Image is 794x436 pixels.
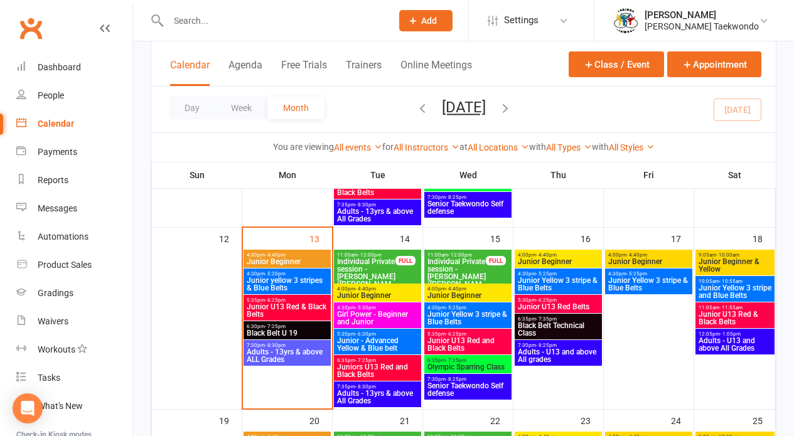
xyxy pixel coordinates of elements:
span: Junior U13 Red & Black Belts [698,311,772,326]
div: Product Sales [38,260,92,270]
div: 19 [219,410,242,430]
a: All Locations [468,142,529,152]
span: - 10:55am [719,279,743,284]
div: Workouts [38,344,75,354]
span: Junior Beginner [427,292,509,299]
button: Online Meetings [400,59,472,86]
span: Junior U13 Red & Black Belts [246,303,328,318]
span: - 12:00pm [448,252,472,258]
div: Dashboard [38,62,81,72]
span: Senior Taekwondo Self defense [427,382,509,397]
span: Olympic Sparring Class [427,181,509,189]
span: Junior Yellow 3 stripe and Blue Belts [698,284,772,299]
a: Dashboard [16,53,132,82]
span: - 11:55am [719,305,743,311]
span: Juniors U13 Red and Black Belts [336,181,419,196]
span: 5:35pm [427,331,509,337]
div: 23 [581,410,603,430]
span: 6:30pm [246,324,328,329]
span: - 5:30pm [355,305,376,311]
span: 4:00pm [608,252,690,258]
div: People [38,90,64,100]
img: thumb_image1638236014.png [613,8,638,33]
div: Tasks [38,373,60,383]
span: 11:05am [698,305,772,311]
span: 4:00pm [517,252,599,258]
span: Junior Beginner [336,292,419,299]
span: Junior Beginner [246,258,328,265]
div: 12 [219,228,242,248]
span: 7:35pm [336,384,419,390]
span: - 12:00pm [358,252,382,258]
span: 7:30pm [427,194,509,200]
div: 20 [309,410,332,430]
a: All Types [546,142,592,152]
a: People [16,82,132,110]
th: Sun [152,162,242,188]
a: Waivers [16,307,132,336]
div: 15 [490,228,513,248]
span: 7:30pm [427,376,509,382]
th: Mon [242,162,333,188]
span: 4:30pm [427,305,509,311]
div: [PERSON_NAME] [645,9,759,21]
span: 4:00pm [427,286,509,292]
span: 7:35pm [336,202,419,208]
span: - 8:30pm [265,343,286,348]
button: Calendar [170,59,210,86]
button: Day [169,97,215,119]
span: Junior Beginner [517,258,599,265]
span: 10:05am [698,279,772,284]
div: Open Intercom Messenger [13,393,43,423]
div: 17 [671,228,694,248]
div: Payments [38,147,77,157]
th: Sat [694,162,776,188]
span: 9:05am [698,252,772,258]
span: 7:30pm [246,343,328,348]
a: Tasks [16,364,132,392]
a: Product Sales [16,251,132,279]
span: Black Belt U 19 [246,329,328,337]
div: Gradings [38,288,73,298]
a: All events [334,142,382,152]
span: - 5:25pm [536,271,557,277]
div: 25 [753,410,775,430]
span: - 8:30pm [355,384,376,390]
span: - 6:25pm [536,297,557,303]
span: - 4:40pm [536,252,557,258]
span: Juniors U13 Red and Black Belts [336,363,419,378]
span: 7:30pm [517,343,599,348]
span: Add [421,16,437,26]
span: - 5:25pm [446,305,466,311]
button: Week [215,97,267,119]
th: Wed [423,162,513,188]
span: - 8:30pm [355,202,376,208]
a: Payments [16,138,132,166]
span: Junior Beginner [608,258,690,265]
a: Automations [16,223,132,251]
th: Fri [604,162,694,188]
div: 22 [490,410,513,430]
button: Trainers [346,59,382,86]
button: Agenda [228,59,262,86]
span: Girl Power - Beginner and Junior [336,311,419,326]
span: Adults - U13 and above All Grades [698,337,772,352]
div: Reports [38,175,68,185]
div: FULL [486,256,506,265]
span: 6:35pm [336,358,419,363]
span: - 10:00am [716,252,739,258]
span: 5:30pm [336,331,419,337]
button: Add [399,10,453,31]
button: Appointment [667,51,761,77]
div: 13 [309,228,332,248]
div: 21 [400,410,422,430]
div: Automations [38,231,89,242]
span: - 7:35pm [536,316,557,322]
span: - 4:40pm [446,286,466,292]
span: 11:00am [336,252,396,258]
span: - 4:40pm [355,286,376,292]
div: Waivers [38,316,68,326]
span: Junior Yellow 3 stripe & Blue Belts [517,277,599,292]
span: - 8:25pm [536,343,557,348]
a: Workouts [16,336,132,364]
